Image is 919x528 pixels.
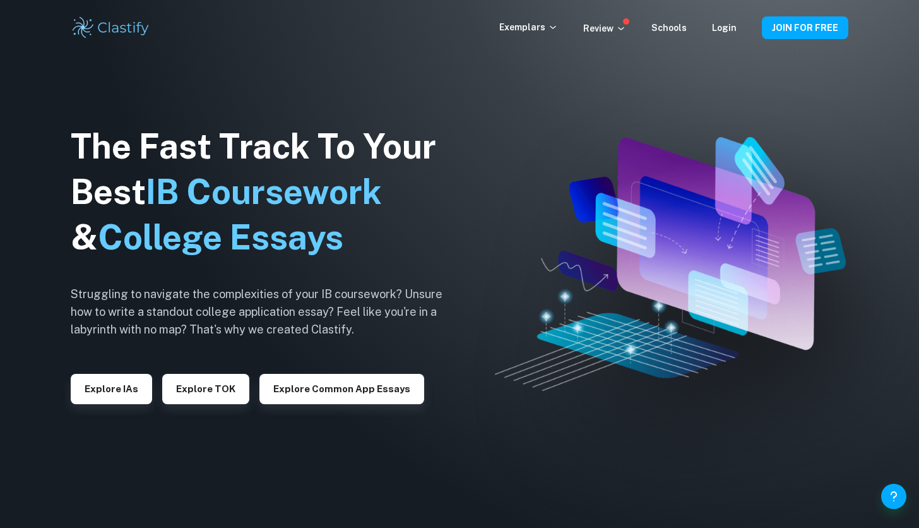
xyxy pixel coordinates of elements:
a: Explore TOK [162,382,249,394]
a: Explore Common App essays [259,382,424,394]
h6: Struggling to navigate the complexities of your IB coursework? Unsure how to write a standout col... [71,285,462,339]
a: Schools [651,23,687,33]
p: Review [583,21,626,35]
button: Explore TOK [162,374,249,404]
a: Login [712,23,737,33]
span: IB Coursework [146,172,382,212]
button: Explore IAs [71,374,152,404]
p: Exemplars [499,20,558,34]
button: Explore Common App essays [259,374,424,404]
button: Help and Feedback [881,484,906,509]
button: JOIN FOR FREE [762,16,848,39]
img: Clastify logo [71,15,151,40]
h1: The Fast Track To Your Best & [71,124,462,260]
img: Clastify hero [495,137,845,390]
span: College Essays [98,217,343,257]
a: Explore IAs [71,382,152,394]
